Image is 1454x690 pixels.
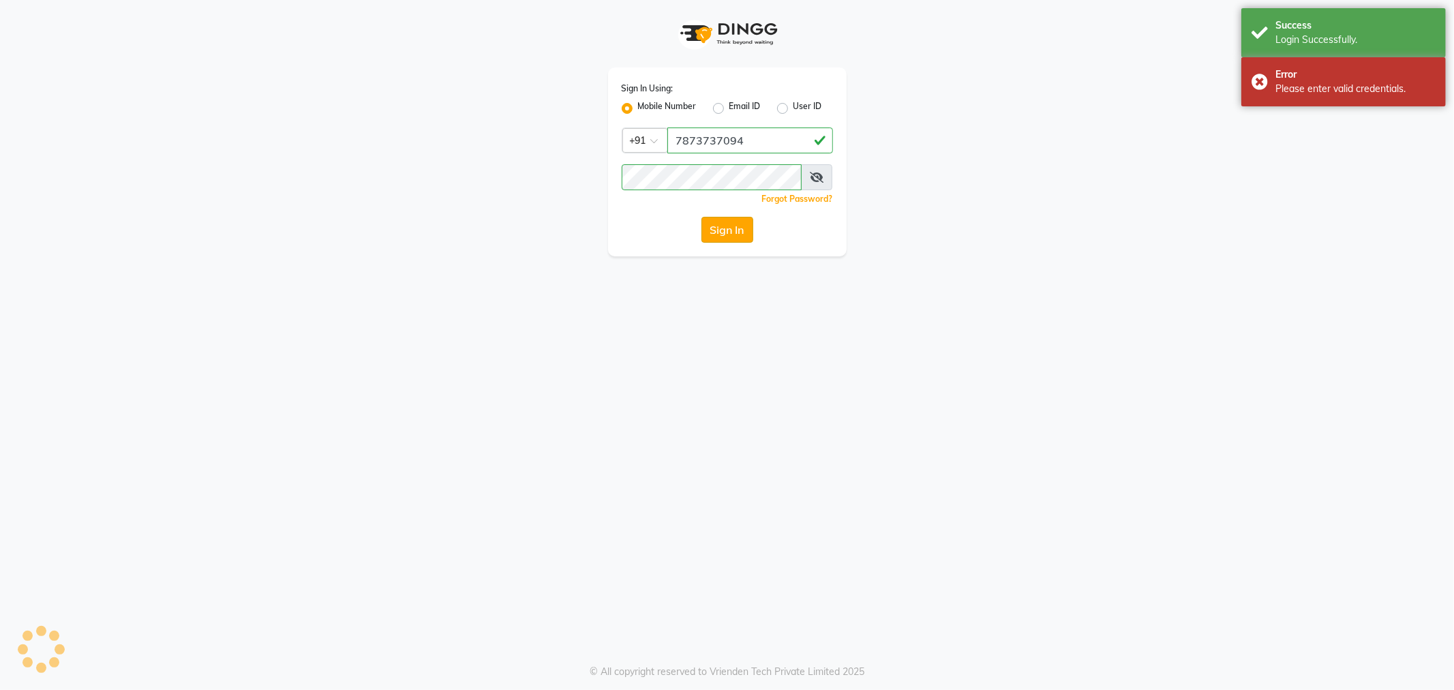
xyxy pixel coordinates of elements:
label: Email ID [729,100,761,117]
div: Login Successfully. [1275,33,1436,47]
button: Sign In [701,217,753,243]
img: logo1.svg [673,14,782,54]
div: Error [1275,67,1436,82]
div: Success [1275,18,1436,33]
label: Mobile Number [638,100,697,117]
label: User ID [793,100,822,117]
input: Username [667,127,833,153]
div: Please enter valid credentials. [1275,82,1436,96]
label: Sign In Using: [622,82,673,95]
input: Username [622,164,802,190]
a: Forgot Password? [762,194,833,204]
